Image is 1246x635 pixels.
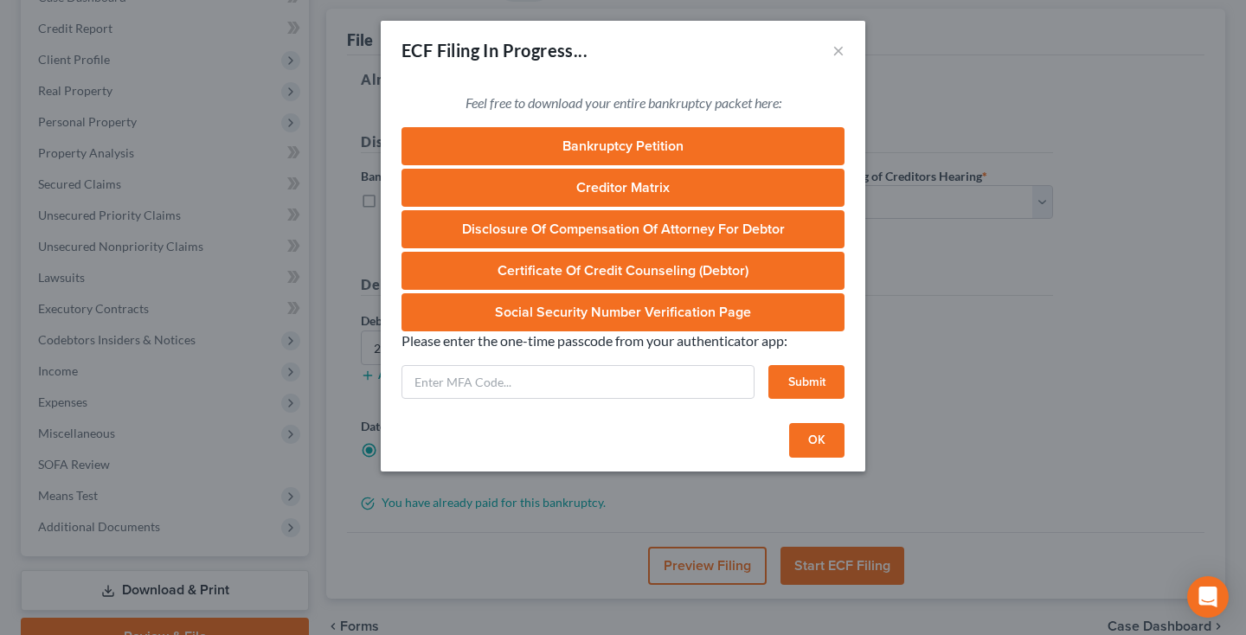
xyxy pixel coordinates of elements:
a: Certificate of Credit Counseling (Debtor) [401,252,845,290]
p: Please enter the one-time passcode from your authenticator app: [401,331,845,351]
a: Disclosure of Compensation of Attorney for Debtor [401,210,845,248]
button: OK [789,423,845,458]
button: × [832,40,845,61]
a: Social Security Number Verification Page [401,293,845,331]
div: ECF Filing In Progress... [401,38,588,62]
a: Bankruptcy Petition [401,127,845,165]
input: Enter MFA Code... [401,365,755,400]
a: Creditor Matrix [401,169,845,207]
p: Feel free to download your entire bankruptcy packet here: [401,93,845,113]
button: Submit [768,365,845,400]
div: Open Intercom Messenger [1187,576,1229,618]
